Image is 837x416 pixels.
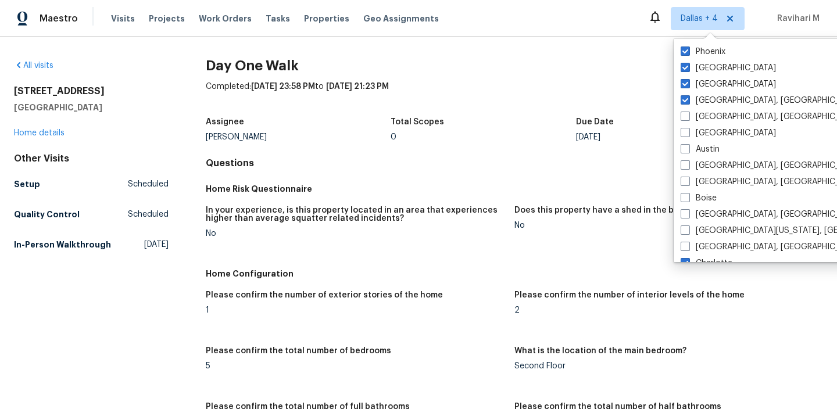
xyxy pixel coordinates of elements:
label: Charlotte [681,257,732,269]
a: Home details [14,129,65,137]
span: [DATE] [144,239,169,250]
div: Second Floor [514,362,814,370]
label: [GEOGRAPHIC_DATA] [681,62,776,74]
span: Dallas + 4 [681,13,718,24]
div: No [514,221,814,229]
h5: Home Risk Questionnaire [206,183,823,195]
h5: Quality Control [14,209,80,220]
label: Austin [681,144,720,155]
div: 5 [206,362,505,370]
div: 1 [206,306,505,314]
h5: Assignee [206,118,244,126]
div: Other Visits [14,153,169,164]
h5: Please confirm the total number of full bathrooms [206,403,410,411]
h5: Setup [14,178,40,190]
span: [DATE] 23:58 PM [251,83,315,91]
span: Tasks [266,15,290,23]
div: No [206,229,505,238]
span: Projects [149,13,185,24]
div: [PERSON_NAME] [206,133,391,141]
h5: Please confirm the number of exterior stories of the home [206,291,443,299]
span: Ravihari M [772,13,820,24]
label: [GEOGRAPHIC_DATA] [681,127,776,139]
div: 2 [514,306,814,314]
h5: Please confirm the number of interior levels of the home [514,291,745,299]
h5: Please confirm the total number of half bathrooms [514,403,721,411]
h5: What is the location of the main bedroom? [514,347,686,355]
div: Completed: to [206,81,823,111]
h5: Home Configuration [206,268,823,279]
label: Boise [681,192,717,204]
h5: [GEOGRAPHIC_DATA] [14,102,169,113]
h5: In-Person Walkthrough [14,239,111,250]
label: Phoenix [681,46,725,58]
h4: Questions [206,157,823,169]
a: SetupScheduled [14,174,169,195]
span: Properties [304,13,349,24]
h5: Total Scopes [391,118,444,126]
div: [DATE] [576,133,761,141]
h2: Day One Walk [206,60,823,71]
span: Geo Assignments [363,13,439,24]
span: Scheduled [128,209,169,220]
h2: [STREET_ADDRESS] [14,85,169,97]
h5: Please confirm the total number of bedrooms [206,347,391,355]
span: [DATE] 21:23 PM [326,83,389,91]
h5: Does this property have a shed in the backyard? [514,206,711,214]
div: 0 [391,133,576,141]
span: Work Orders [199,13,252,24]
span: Scheduled [128,178,169,190]
h5: Due Date [576,118,614,126]
span: Visits [111,13,135,24]
a: In-Person Walkthrough[DATE] [14,234,169,255]
label: [GEOGRAPHIC_DATA] [681,78,776,90]
span: Maestro [40,13,78,24]
h5: In your experience, is this property located in an area that experiences higher than average squa... [206,206,505,223]
a: All visits [14,62,53,70]
a: Quality ControlScheduled [14,204,169,225]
